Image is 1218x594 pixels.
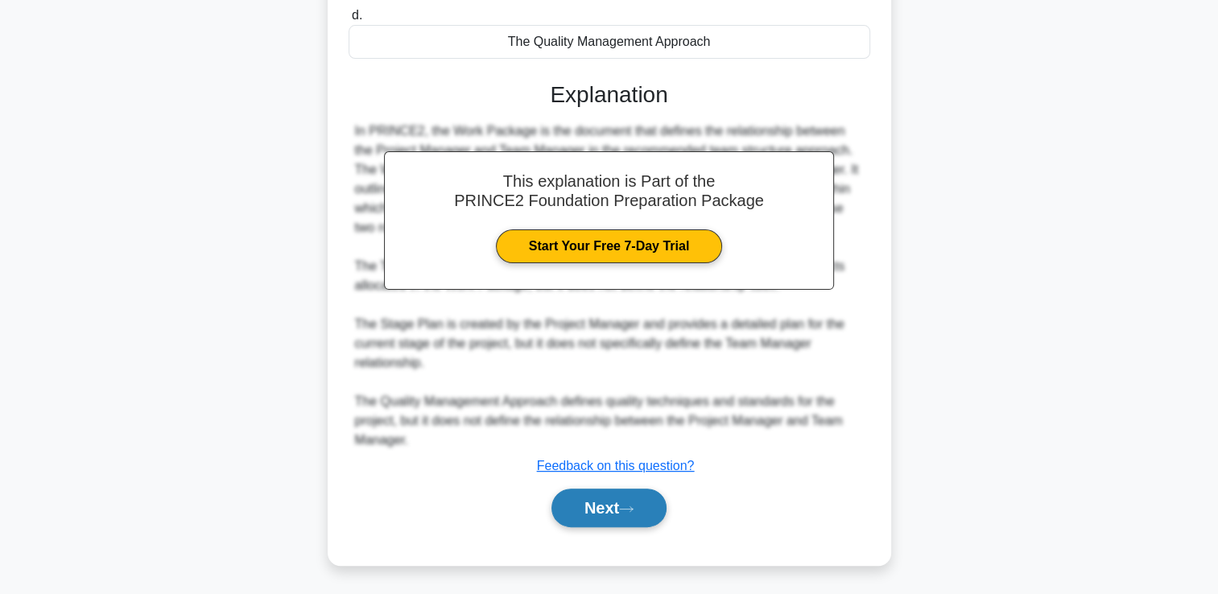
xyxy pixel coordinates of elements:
a: Feedback on this question? [537,459,695,472]
a: Start Your Free 7-Day Trial [496,229,722,263]
h3: Explanation [358,81,861,109]
button: Next [551,489,667,527]
div: In PRINCE2, the Work Package is the document that defines the relationship between the Project Ma... [355,122,864,450]
span: d. [352,8,362,22]
div: The Quality Management Approach [349,25,870,59]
